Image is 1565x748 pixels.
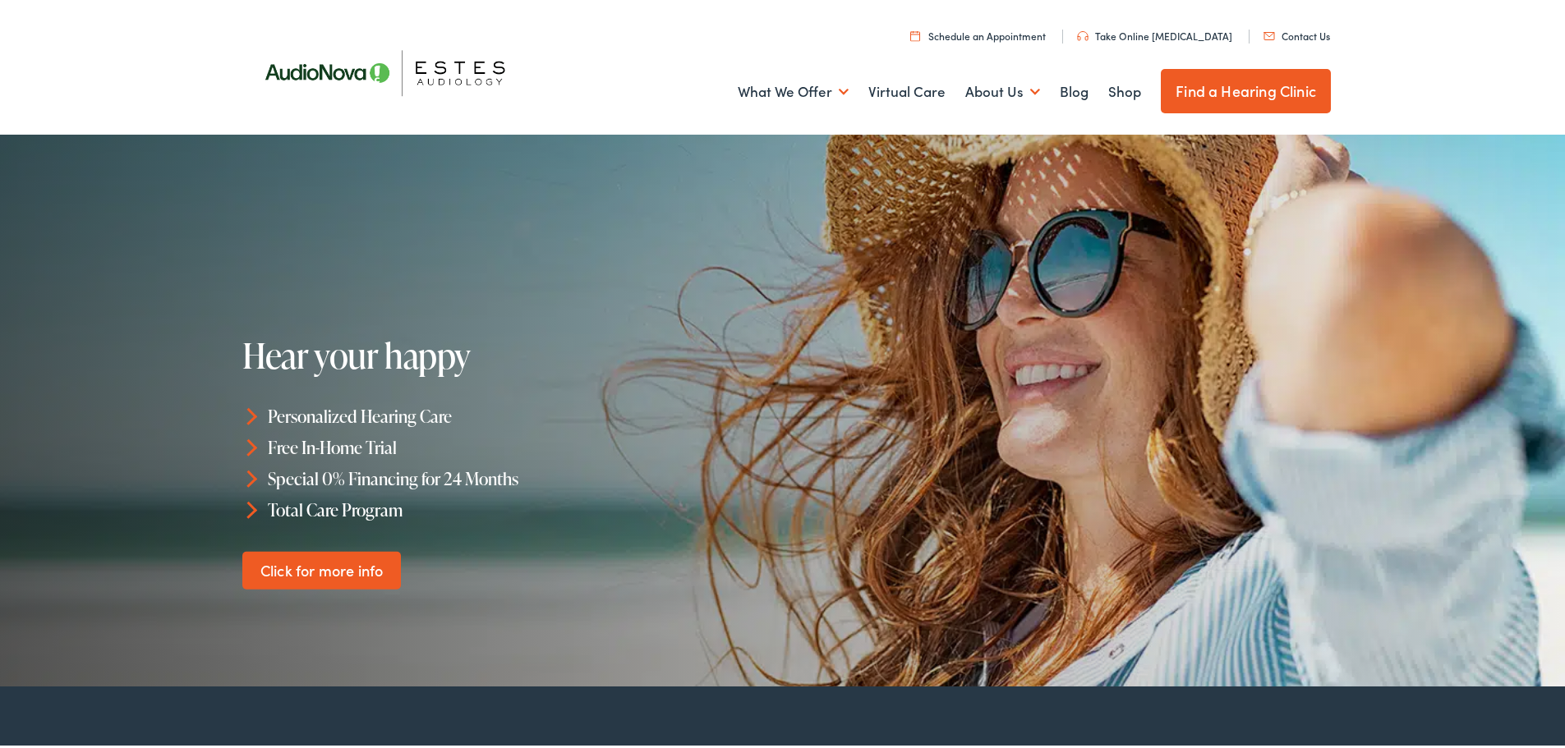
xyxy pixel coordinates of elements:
[1077,28,1089,38] img: utility icon
[1264,29,1275,37] img: utility icon
[738,58,849,119] a: What We Offer
[910,25,1046,39] a: Schedule an Appointment
[242,429,790,460] li: Free In-Home Trial
[1108,58,1141,119] a: Shop
[1060,58,1089,119] a: Blog
[965,58,1040,119] a: About Us
[242,460,790,491] li: Special 0% Financing for 24 Months
[242,548,401,586] a: Click for more info
[242,490,790,521] li: Total Care Program
[910,27,920,38] img: utility icon
[1077,25,1232,39] a: Take Online [MEDICAL_DATA]
[242,397,790,429] li: Personalized Hearing Care
[868,58,946,119] a: Virtual Care
[1264,25,1330,39] a: Contact Us
[242,333,742,371] h1: Hear your happy
[1161,66,1331,110] a: Find a Hearing Clinic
